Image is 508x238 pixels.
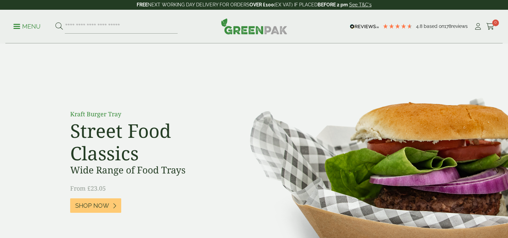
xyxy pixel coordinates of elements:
span: From £23.05 [70,184,106,192]
p: Kraft Burger Tray [70,110,221,119]
a: Shop Now [70,198,121,213]
span: 178 [444,24,451,29]
strong: BEFORE 2 pm [318,2,348,7]
p: Menu [13,23,41,31]
strong: OVER £100 [249,2,274,7]
i: Cart [486,23,495,30]
span: Based on [424,24,444,29]
i: My Account [474,23,482,30]
a: 0 [486,22,495,32]
a: See T&C's [349,2,372,7]
span: Shop Now [75,202,109,209]
strong: FREE [137,2,148,7]
span: reviews [451,24,468,29]
img: GreenPak Supplies [221,18,287,34]
img: REVIEWS.io [350,24,379,29]
div: 4.78 Stars [382,23,413,29]
span: 0 [492,19,499,26]
a: Menu [13,23,41,29]
h2: Street Food Classics [70,119,221,164]
span: 4.8 [416,24,424,29]
h3: Wide Range of Food Trays [70,164,221,176]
